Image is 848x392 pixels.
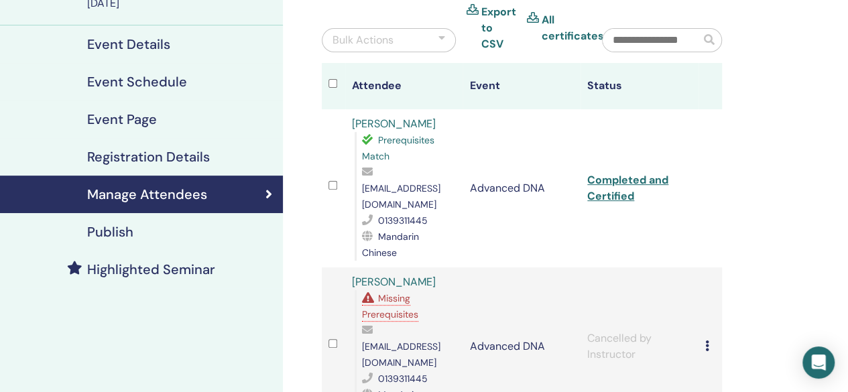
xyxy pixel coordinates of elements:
a: All certificates [542,12,604,44]
a: Completed and Certified [587,173,668,203]
span: Missing Prerequisites [362,292,418,320]
h4: Event Details [87,36,170,52]
td: Advanced DNA [463,109,581,267]
h4: Event Page [87,111,157,127]
h4: Manage Attendees [87,186,207,202]
span: Mandarin Chinese [362,231,419,259]
div: Open Intercom Messenger [802,346,835,379]
h4: Highlighted Seminar [87,261,215,277]
span: [EMAIL_ADDRESS][DOMAIN_NAME] [362,182,440,210]
th: Attendee [345,63,463,109]
span: Prerequisites Match [362,134,434,162]
h4: Registration Details [87,149,210,165]
span: 0139311445 [378,214,428,226]
h4: Event Schedule [87,74,187,90]
div: Bulk Actions [332,32,393,48]
a: [PERSON_NAME] [352,275,436,289]
h4: Publish [87,224,133,240]
a: [PERSON_NAME] [352,117,436,131]
span: [EMAIL_ADDRESS][DOMAIN_NAME] [362,340,440,369]
a: Export to CSV [481,4,516,52]
th: Status [581,63,699,109]
th: Event [463,63,581,109]
span: 0139311445 [378,373,428,385]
